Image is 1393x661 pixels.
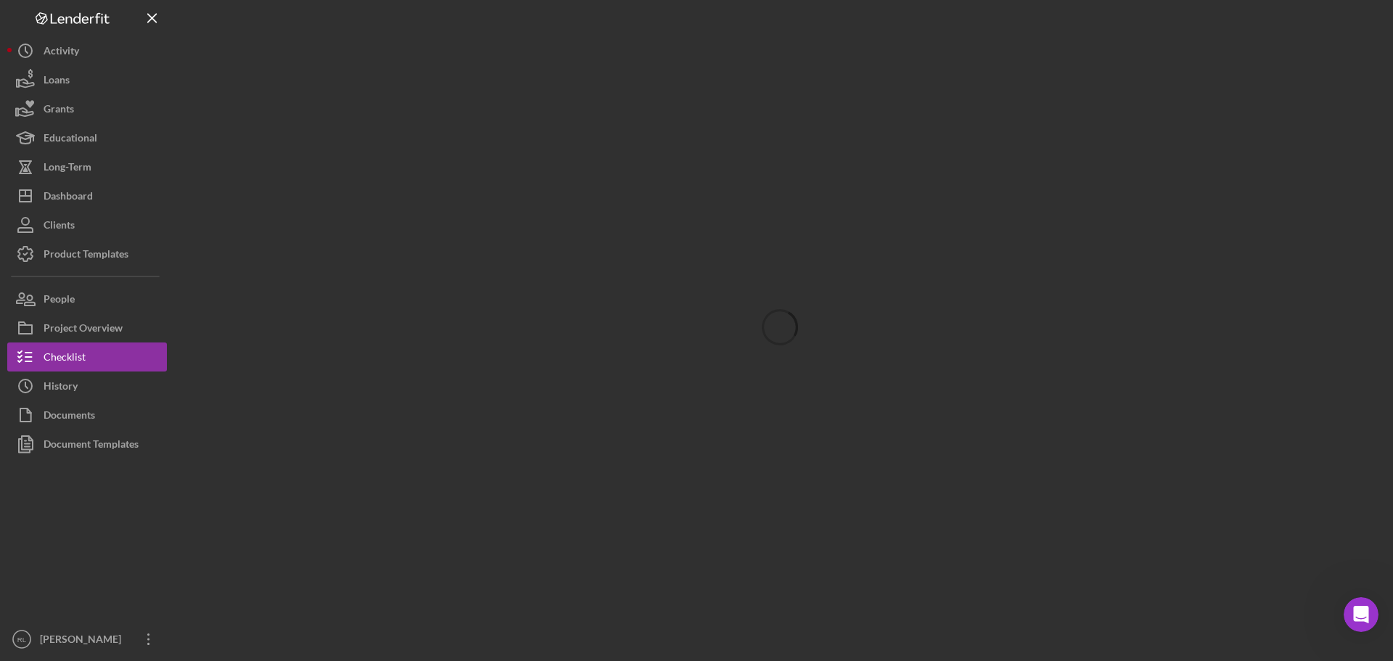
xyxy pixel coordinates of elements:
div: Document Templates [44,430,139,462]
div: Product Templates [44,239,128,272]
div: Long-Term [44,152,91,185]
text: RL [17,636,27,644]
button: Document Templates [7,430,167,459]
iframe: Intercom live chat [1344,597,1378,632]
div: History [44,371,78,404]
div: Grants [44,94,74,127]
div: Educational [44,123,97,156]
button: Checklist [7,342,167,371]
button: RL[PERSON_NAME] [7,625,167,654]
button: People [7,284,167,313]
button: Product Templates [7,239,167,268]
div: Checklist [44,342,86,375]
button: Grants [7,94,167,123]
div: Documents [44,401,95,433]
div: Loans [44,65,70,98]
button: Loans [7,65,167,94]
button: Long-Term [7,152,167,181]
button: Dashboard [7,181,167,210]
button: Educational [7,123,167,152]
div: Activity [44,36,79,69]
button: Activity [7,36,167,65]
div: Project Overview [44,313,123,346]
button: History [7,371,167,401]
div: People [44,284,75,317]
button: Project Overview [7,313,167,342]
button: Clients [7,210,167,239]
div: [PERSON_NAME] [36,625,131,657]
button: Documents [7,401,167,430]
div: Clients [44,210,75,243]
div: Dashboard [44,181,93,214]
